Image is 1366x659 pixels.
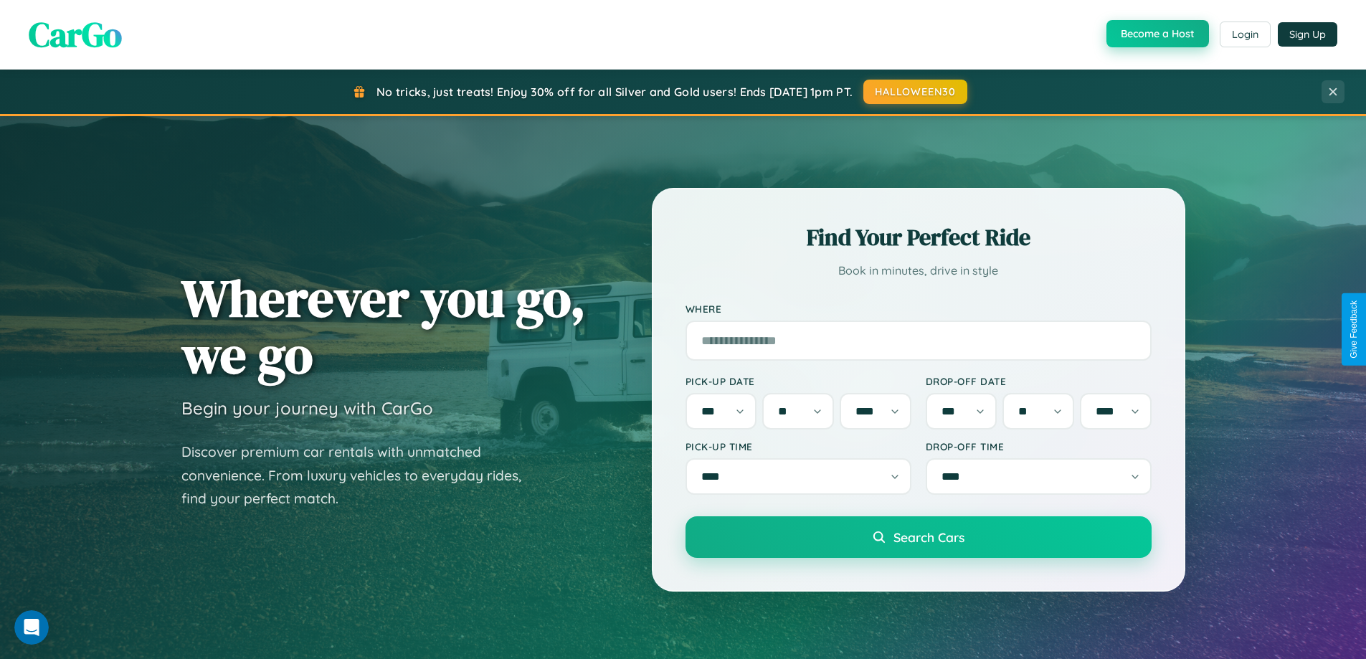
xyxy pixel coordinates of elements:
button: HALLOWEEN30 [863,80,967,104]
button: Login [1220,22,1271,47]
label: Where [686,303,1152,315]
span: Search Cars [893,529,964,545]
label: Drop-off Date [926,375,1152,387]
button: Sign Up [1278,22,1337,47]
button: Become a Host [1106,20,1209,47]
label: Pick-up Date [686,375,911,387]
h2: Find Your Perfect Ride [686,222,1152,253]
p: Discover premium car rentals with unmatched convenience. From luxury vehicles to everyday rides, ... [181,440,540,511]
label: Pick-up Time [686,440,911,452]
span: No tricks, just treats! Enjoy 30% off for all Silver and Gold users! Ends [DATE] 1pm PT. [376,85,853,99]
span: CarGo [29,11,122,58]
h1: Wherever you go, we go [181,270,586,383]
iframe: Intercom live chat [14,610,49,645]
p: Book in minutes, drive in style [686,260,1152,281]
div: Give Feedback [1349,300,1359,359]
h3: Begin your journey with CarGo [181,397,433,419]
label: Drop-off Time [926,440,1152,452]
button: Search Cars [686,516,1152,558]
